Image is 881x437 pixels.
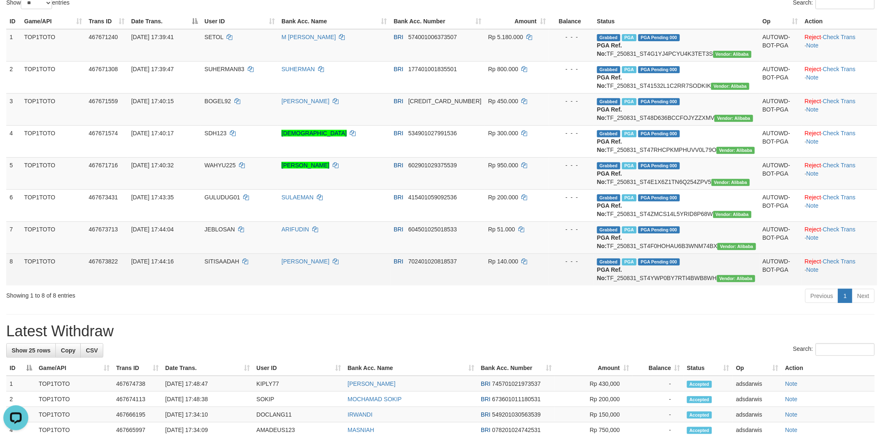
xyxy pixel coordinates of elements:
a: Check Trans [823,258,856,265]
a: CSV [80,343,103,358]
span: Grabbed [597,226,620,233]
span: Grabbed [597,34,620,41]
span: Show 25 rows [12,347,50,354]
div: - - - [552,257,590,266]
span: Rp 800.000 [488,66,518,72]
a: Note [785,380,798,387]
span: Accepted [687,396,712,403]
span: WAHYU225 [204,162,236,169]
span: SETOL [204,34,223,40]
td: 2 [6,392,35,407]
a: SULAEMAN [281,194,314,201]
a: Reject [805,66,821,72]
td: 467674113 [113,392,162,407]
span: 467671308 [89,66,118,72]
span: Copy 702401020818537 to clipboard [408,258,457,265]
b: PGA Ref. No: [597,202,622,217]
th: ID [6,14,21,29]
th: Game/API: activate to sort column ascending [21,14,85,29]
td: Rp 430,000 [555,376,632,392]
td: TOP1TOTO [21,157,85,189]
td: - [632,392,684,407]
span: Marked by adsdarwis [622,226,637,233]
span: SDH123 [204,130,226,137]
span: Marked by adsdarwis [622,98,637,105]
th: ID: activate to sort column descending [6,360,35,376]
span: [DATE] 17:44:16 [131,258,174,265]
span: 467671240 [89,34,118,40]
span: Copy 415401059092536 to clipboard [408,194,457,201]
td: DOCLANG11 [253,407,344,422]
a: Note [806,138,819,145]
a: Copy [55,343,81,358]
a: Check Trans [823,130,856,137]
span: Grabbed [597,258,620,266]
a: Note [806,42,819,49]
th: Amount: activate to sort column ascending [485,14,549,29]
a: Reject [805,226,821,233]
a: Reject [805,34,821,40]
th: Bank Acc. Name: activate to sort column ascending [278,14,390,29]
td: TOP1TOTO [21,61,85,93]
th: Op: activate to sort column ascending [759,14,801,29]
span: Copy 574001006373507 to clipboard [408,34,457,40]
a: Note [806,234,819,241]
b: PGA Ref. No: [597,138,622,153]
th: Bank Acc. Number: activate to sort column ascending [391,14,485,29]
span: Copy 610601029256531 to clipboard [408,98,482,104]
td: TF_250831_ST4YWP0BY7RTI4BWB8WH [594,253,759,286]
span: PGA Pending [638,98,680,105]
td: 467666195 [113,407,162,422]
a: Note [806,74,819,81]
span: Copy 745701021973537 to clipboard [492,380,541,387]
label: Search: [793,343,875,356]
a: [PERSON_NAME] [281,162,329,169]
td: TOP1TOTO [21,29,85,62]
td: AUTOWD-BOT-PGA [759,157,801,189]
span: SUHERMAN83 [204,66,244,72]
th: Status: activate to sort column ascending [684,360,733,376]
a: Reject [805,130,821,137]
th: Status [594,14,759,29]
th: Amount: activate to sort column ascending [555,360,632,376]
span: PGA Pending [638,66,680,73]
span: Grabbed [597,98,620,105]
span: 467673713 [89,226,118,233]
span: [DATE] 17:40:15 [131,98,174,104]
span: [DATE] 17:39:41 [131,34,174,40]
span: Marked by adsdarwis [622,258,637,266]
th: User ID: activate to sort column ascending [253,360,344,376]
td: 7 [6,221,21,253]
td: TOP1TOTO [21,125,85,157]
div: - - - [552,193,590,201]
span: Grabbed [597,162,620,169]
a: [PERSON_NAME] [281,258,329,265]
span: Marked by adsdarwis [622,162,637,169]
span: Rp 450.000 [488,98,518,104]
td: AUTOWD-BOT-PGA [759,253,801,286]
span: [DATE] 17:40:32 [131,162,174,169]
span: Vendor URL: https://settle4.1velocity.biz [713,51,752,58]
td: [DATE] 17:48:38 [162,392,253,407]
a: Note [806,202,819,209]
div: - - - [552,129,590,137]
td: AUTOWD-BOT-PGA [759,221,801,253]
input: Search: [816,343,875,356]
span: BRI [394,130,403,137]
span: Copy 534901027991536 to clipboard [408,130,457,137]
span: 467671559 [89,98,118,104]
span: Accepted [687,381,712,388]
button: Open LiveChat chat widget [3,3,28,28]
b: PGA Ref. No: [597,42,622,57]
td: 4 [6,125,21,157]
span: BRI [394,194,403,201]
span: PGA Pending [638,258,680,266]
span: BRI [481,380,490,387]
td: 1 [6,376,35,392]
div: - - - [552,65,590,73]
span: [DATE] 17:44:04 [131,226,174,233]
td: TOP1TOTO [21,253,85,286]
td: TOP1TOTO [35,376,113,392]
span: Rp 300.000 [488,130,518,137]
td: TOP1TOTO [21,221,85,253]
